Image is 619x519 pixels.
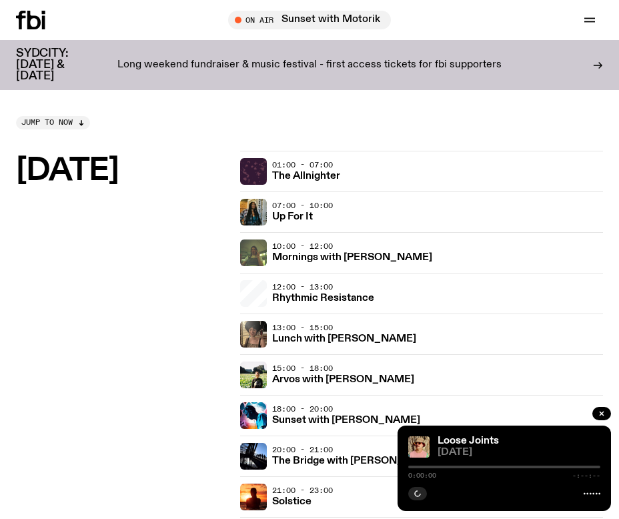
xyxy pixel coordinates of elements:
[240,199,267,225] img: Ify - a Brown Skin girl with black braided twists, looking up to the side with her tongue stickin...
[438,436,499,446] a: Loose Joints
[21,119,73,126] span: Jump to now
[16,116,90,129] button: Jump to now
[272,159,333,170] span: 01:00 - 07:00
[272,291,374,304] a: Rhythmic Resistance
[272,334,416,344] h3: Lunch with [PERSON_NAME]
[272,372,414,385] a: Arvos with [PERSON_NAME]
[240,443,267,470] img: People climb Sydney's Harbour Bridge
[272,363,333,374] span: 15:00 - 18:00
[572,472,600,479] span: -:--:--
[272,250,432,263] a: Mornings with [PERSON_NAME]
[272,497,312,507] h3: Solstice
[272,375,414,385] h3: Arvos with [PERSON_NAME]
[272,209,313,222] a: Up For It
[272,241,333,251] span: 10:00 - 12:00
[272,200,333,211] span: 07:00 - 10:00
[16,48,101,82] h3: SYDCITY: [DATE] & [DATE]
[272,253,432,263] h3: Mornings with [PERSON_NAME]
[272,212,313,222] h3: Up For It
[272,444,333,455] span: 20:00 - 21:00
[240,280,267,307] a: Attu crouches on gravel in front of a brown wall. They are wearing a white fur coat with a hood, ...
[240,484,267,510] img: A girl standing in the ocean as waist level, staring into the rise of the sun.
[272,413,420,426] a: Sunset with [PERSON_NAME]
[272,485,333,496] span: 21:00 - 23:00
[272,494,312,507] a: Solstice
[408,436,430,458] img: Tyson stands in front of a paperbark tree wearing orange sunglasses, a suede bucket hat and a pin...
[272,404,333,414] span: 18:00 - 20:00
[438,448,600,458] span: [DATE]
[240,239,267,266] img: Jim Kretschmer in a really cute outfit with cute braids, standing on a train holding up a peace s...
[272,282,333,292] span: 12:00 - 13:00
[272,171,340,181] h3: The Allnighter
[228,11,391,29] button: On AirSunset with Motorik
[272,416,420,426] h3: Sunset with [PERSON_NAME]
[272,169,340,181] a: The Allnighter
[240,362,267,388] img: Bri is smiling and wearing a black t-shirt. She is standing in front of a lush, green field. Ther...
[408,472,436,479] span: 0:00:00
[272,332,416,344] a: Lunch with [PERSON_NAME]
[272,294,374,304] h3: Rhythmic Resistance
[117,59,502,71] p: Long weekend fundraiser & music festival - first access tickets for fbi supporters
[272,456,439,466] h3: The Bridge with [PERSON_NAME]
[272,322,333,333] span: 13:00 - 15:00
[16,156,229,186] h2: [DATE]
[240,402,267,429] img: Simon Caldwell stands side on, looking downwards. He has headphones on. Behind him is a brightly ...
[272,454,439,466] a: The Bridge with [PERSON_NAME]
